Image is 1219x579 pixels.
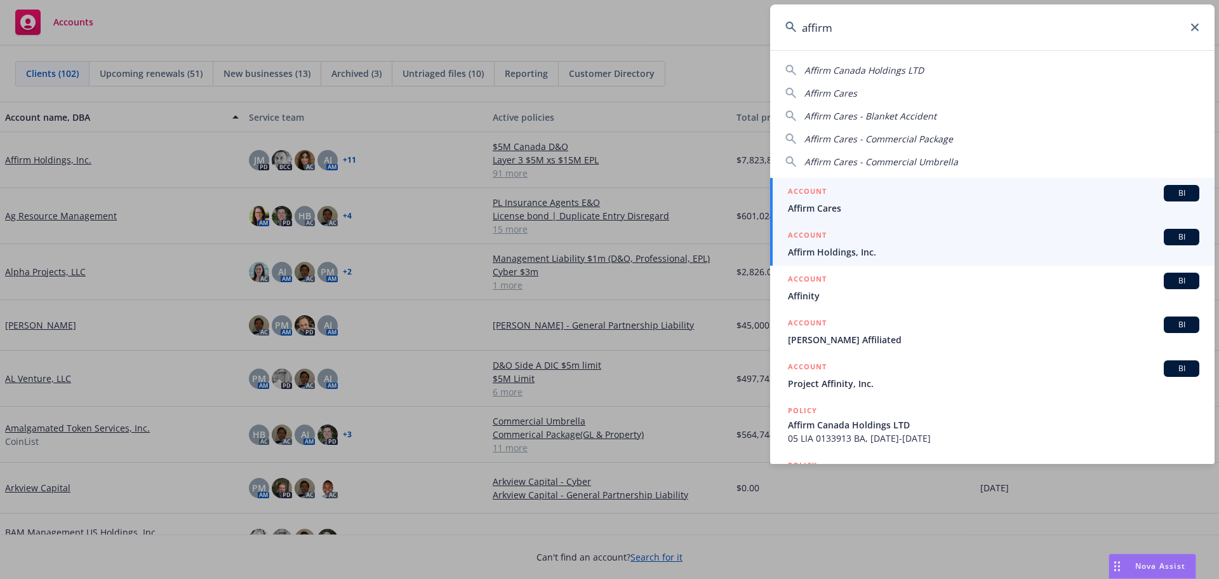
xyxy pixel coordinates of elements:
[788,459,817,472] h5: POLICY
[770,397,1215,452] a: POLICYAffirm Canada Holdings LTD05 LIA 0133913 BA, [DATE]-[DATE]
[804,133,953,145] span: Affirm Cares - Commercial Package
[788,289,1199,303] span: Affinity
[804,110,936,122] span: Affirm Cares - Blanket Accident
[1109,554,1196,579] button: Nova Assist
[788,404,817,417] h5: POLICY
[1109,554,1125,578] div: Drag to move
[770,266,1215,310] a: ACCOUNTBIAffinity
[770,353,1215,397] a: ACCOUNTBIProject Affinity, Inc.
[804,156,958,168] span: Affirm Cares - Commercial Umbrella
[1169,363,1194,374] span: BI
[1169,231,1194,243] span: BI
[1169,187,1194,199] span: BI
[804,87,857,99] span: Affirm Cares
[788,333,1199,346] span: [PERSON_NAME] Affiliated
[788,185,827,200] h5: ACCOUNT
[770,222,1215,266] a: ACCOUNTBIAffirm Holdings, Inc.
[788,418,1199,432] span: Affirm Canada Holdings LTD
[770,178,1215,222] a: ACCOUNTBIAffirm Cares
[788,229,827,244] h5: ACCOUNT
[770,452,1215,507] a: POLICY
[1169,319,1194,330] span: BI
[788,245,1199,259] span: Affirm Holdings, Inc.
[788,317,827,332] h5: ACCOUNT
[770,4,1215,50] input: Search...
[804,64,924,76] span: Affirm Canada Holdings LTD
[788,432,1199,445] span: 05 LIA 0133913 BA, [DATE]-[DATE]
[788,360,827,376] h5: ACCOUNT
[788,273,827,288] h5: ACCOUNT
[788,377,1199,390] span: Project Affinity, Inc.
[788,201,1199,215] span: Affirm Cares
[1169,275,1194,287] span: BI
[1135,561,1185,571] span: Nova Assist
[770,310,1215,353] a: ACCOUNTBI[PERSON_NAME] Affiliated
